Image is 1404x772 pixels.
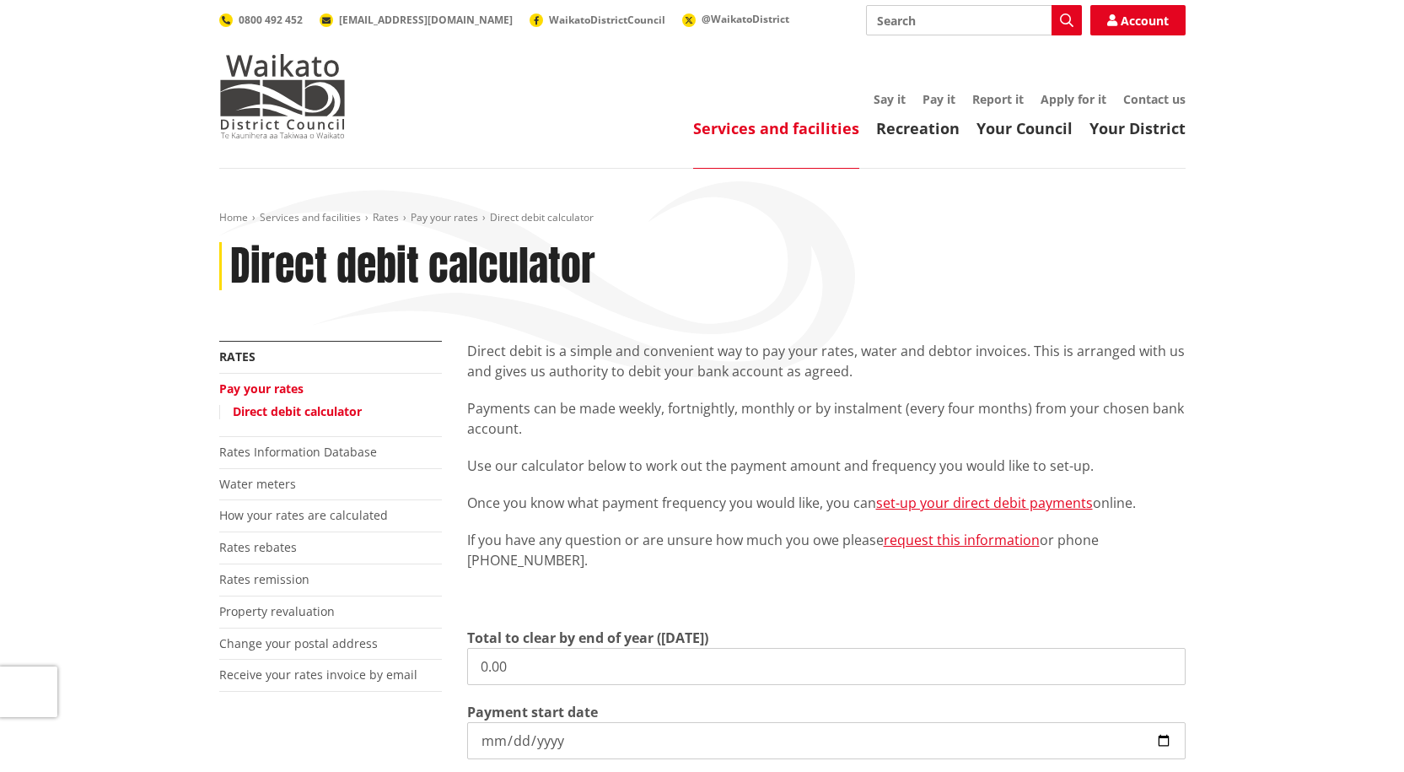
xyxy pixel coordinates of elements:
h1: Direct debit calculator [230,242,595,291]
a: Pay it [923,91,955,107]
a: Services and facilities [260,210,361,224]
a: @WaikatoDistrict [682,12,789,26]
a: Recreation [876,118,960,138]
a: Rates [219,348,256,364]
a: WaikatoDistrictCouncil [530,13,665,27]
a: 0800 492 452 [219,13,303,27]
a: Rates remission [219,571,309,587]
span: [EMAIL_ADDRESS][DOMAIN_NAME] [339,13,513,27]
p: Once you know what payment frequency you would like, you can online. [467,493,1186,513]
span: Direct debit calculator [490,210,594,224]
a: Pay your rates [411,210,478,224]
a: request this information [884,531,1040,549]
p: If you have any question or are unsure how much you owe please or phone [PHONE_NUMBER]. [467,530,1186,570]
span: @WaikatoDistrict [702,12,789,26]
p: Direct debit is a simple and convenient way to pay your rates, water and debtor invoices. This is... [467,341,1186,381]
label: Total to clear by end of year ([DATE]) [467,628,708,648]
a: Account [1090,5,1186,35]
a: Receive your rates invoice by email [219,667,417,683]
a: Change your postal address [219,635,378,651]
p: Use our calculator below to work out the payment amount and frequency you would like to set-up. [467,456,1186,476]
a: [EMAIL_ADDRESS][DOMAIN_NAME] [320,13,513,27]
a: Rates rebates [219,539,297,555]
span: WaikatoDistrictCouncil [549,13,665,27]
a: Say it [874,91,906,107]
img: Waikato District Council - Te Kaunihera aa Takiwaa o Waikato [219,54,346,138]
label: Payment start date [467,702,598,722]
a: Home [219,210,248,224]
a: Property revaluation [219,603,335,619]
nav: breadcrumb [219,211,1186,225]
a: Contact us [1123,91,1186,107]
a: set-up your direct debit payments [876,494,1093,512]
a: Apply for it [1041,91,1106,107]
a: Services and facilities [693,118,859,138]
a: Your Council [976,118,1073,138]
a: Pay your rates [219,381,304,397]
span: 0800 492 452 [239,13,303,27]
p: Payments can be made weekly, fortnightly, monthly or by instalment (every four months) from your ... [467,398,1186,439]
a: Rates [373,210,399,224]
input: Search input [866,5,1082,35]
a: How your rates are calculated [219,507,388,523]
a: Report it [972,91,1024,107]
a: Water meters [219,476,296,492]
a: Direct debit calculator [233,403,362,419]
a: Your District [1089,118,1186,138]
a: Rates Information Database [219,444,377,460]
